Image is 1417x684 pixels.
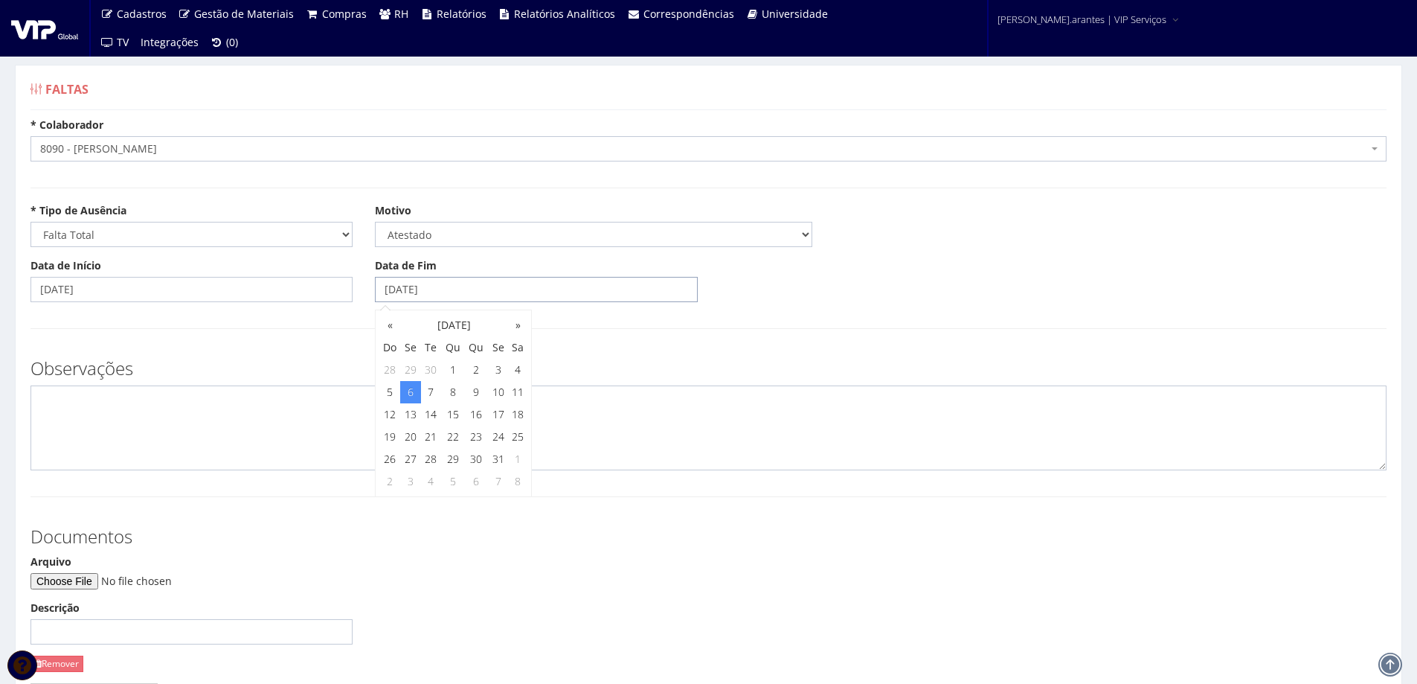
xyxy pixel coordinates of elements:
[117,35,129,49] span: TV
[421,470,441,493] td: 4
[30,656,83,671] a: Remover
[379,381,400,403] td: 5
[441,448,465,470] td: 29
[464,381,488,403] td: 9
[508,381,527,403] td: 11
[205,28,245,57] a: (0)
[421,336,441,359] th: Te
[30,527,1387,546] h3: Documentos
[394,7,408,21] span: RH
[135,28,205,57] a: Integrações
[400,314,508,336] th: [DATE]
[421,381,441,403] td: 7
[400,470,420,493] td: 3
[226,35,238,49] span: (0)
[400,381,420,403] td: 6
[421,359,441,381] td: 30
[488,403,508,426] td: 17
[441,403,465,426] td: 15
[514,7,615,21] span: Relatórios Analíticos
[441,381,465,403] td: 8
[508,426,527,448] td: 25
[30,359,1387,378] h3: Observações
[141,35,199,49] span: Integrações
[643,7,734,21] span: Correspondências
[464,403,488,426] td: 16
[400,359,420,381] td: 29
[40,141,1368,156] span: 8090 - LETICIA REGINA DE SOUZA
[375,258,437,273] label: Data de Fim
[379,359,400,381] td: 28
[508,359,527,381] td: 4
[117,7,167,21] span: Cadastros
[322,7,367,21] span: Compras
[379,448,400,470] td: 26
[762,7,828,21] span: Universidade
[400,403,420,426] td: 13
[94,28,135,57] a: TV
[464,359,488,381] td: 2
[508,403,527,426] td: 18
[30,118,103,132] label: * Colaborador
[379,426,400,448] td: 19
[421,426,441,448] td: 21
[379,336,400,359] th: Do
[30,203,126,218] label: * Tipo de Ausência
[464,426,488,448] td: 23
[488,336,508,359] th: Se
[508,336,527,359] th: Sa
[464,336,488,359] th: Qu
[11,17,78,39] img: logo
[379,314,400,336] th: «
[400,426,420,448] td: 20
[488,359,508,381] td: 3
[441,426,465,448] td: 22
[379,403,400,426] td: 12
[488,426,508,448] td: 24
[30,136,1387,162] span: 8090 - LETICIA REGINA DE SOUZA
[437,7,486,21] span: Relatórios
[30,601,80,616] label: Descrição
[508,470,527,493] td: 8
[421,403,441,426] td: 14
[194,7,294,21] span: Gestão de Materiais
[400,448,420,470] td: 27
[400,336,420,359] th: Se
[464,448,488,470] td: 30
[488,381,508,403] td: 10
[30,258,101,273] label: Data de Início
[441,359,465,381] td: 1
[488,470,508,493] td: 7
[508,314,527,336] th: »
[379,470,400,493] td: 2
[375,203,411,218] label: Motivo
[464,470,488,493] td: 6
[30,554,71,569] label: Arquivo
[441,470,465,493] td: 5
[997,12,1166,27] span: [PERSON_NAME].arantes | VIP Serviços
[508,448,527,470] td: 1
[488,448,508,470] td: 31
[421,448,441,470] td: 28
[45,81,89,98] span: Faltas
[441,336,465,359] th: Qu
